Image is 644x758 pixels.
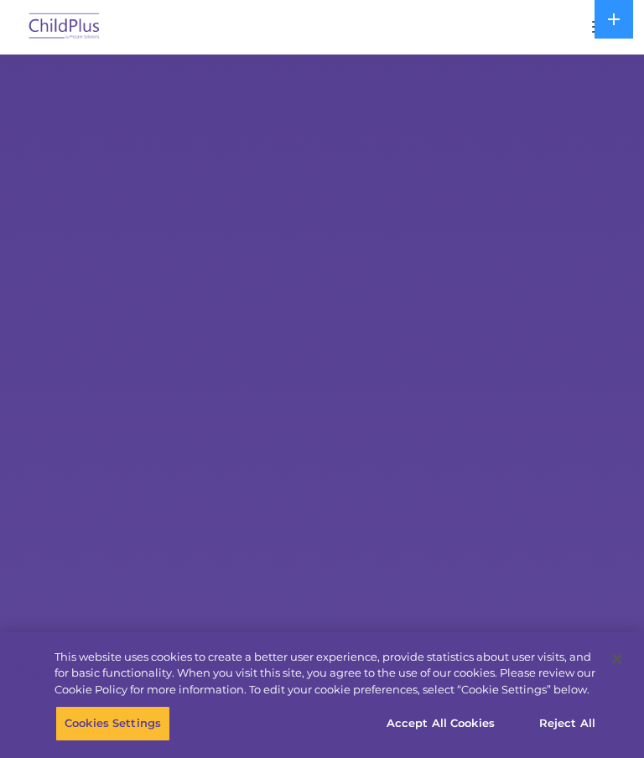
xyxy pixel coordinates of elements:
[55,649,599,698] div: This website uses cookies to create a better user experience, provide statistics about user visit...
[599,641,636,678] button: Close
[25,8,104,47] img: ChildPlus by Procare Solutions
[515,706,620,741] button: Reject All
[55,706,170,741] button: Cookies Settings
[377,706,504,741] button: Accept All Cookies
